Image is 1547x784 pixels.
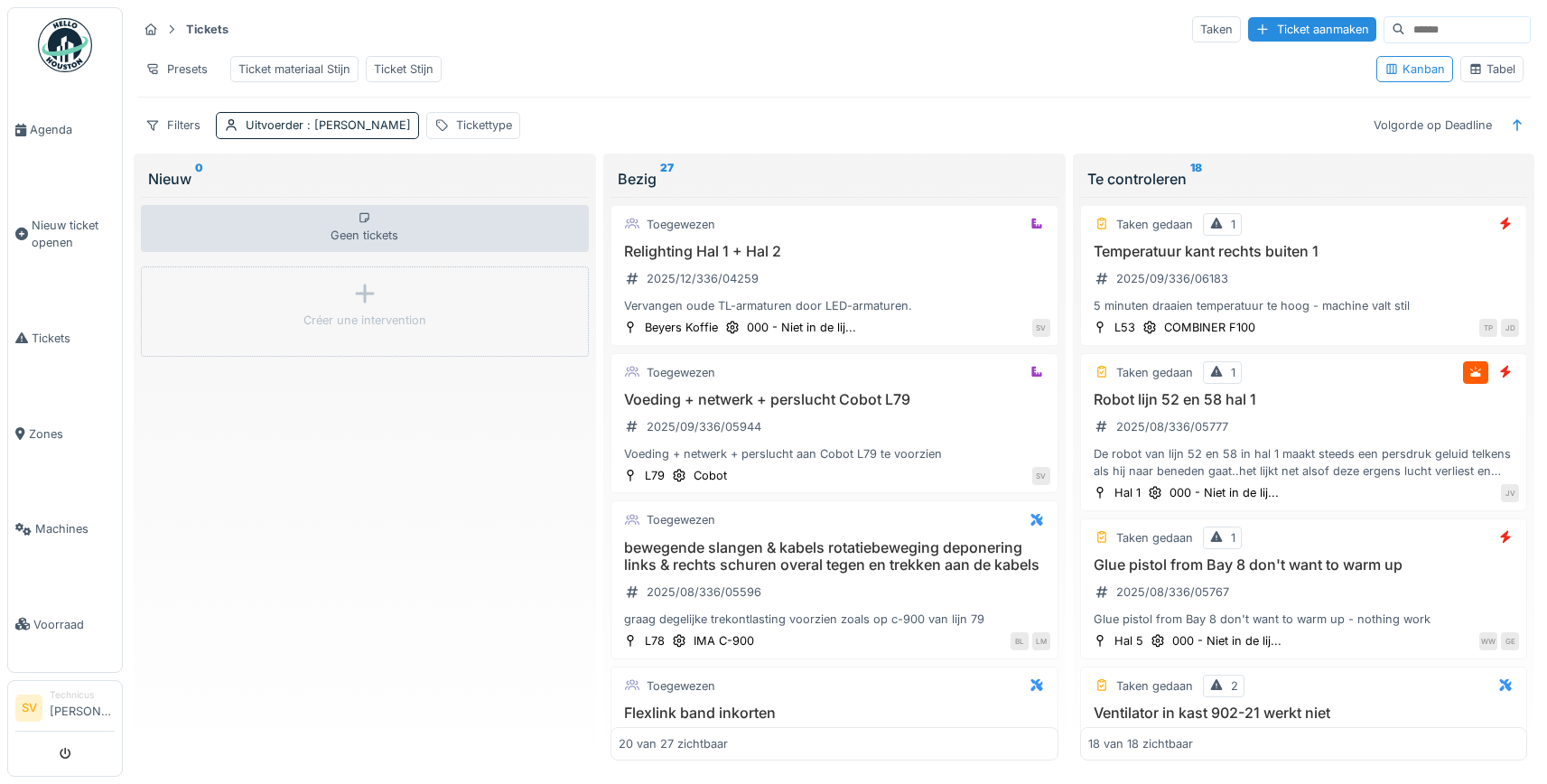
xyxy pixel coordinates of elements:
[645,467,665,484] div: L79
[1116,270,1228,287] div: 2025/09/336/06183
[619,445,1050,462] div: Voeding + netwerk + perslucht aan Cobot L79 te voorzien
[1088,735,1193,752] div: 18 van 18 zichtbaar
[303,312,426,329] div: Créer une intervention
[619,391,1050,408] h3: Voeding + netwerk + perslucht Cobot L79
[1501,632,1519,650] div: GE
[1088,556,1520,574] h3: Glue pistol from Bay 8 don't want to warm up
[50,688,115,702] div: Technicus
[619,705,1050,722] h3: Flexlink band inkorten
[1116,216,1193,233] div: Taken gedaan
[8,178,122,291] a: Nieuw ticket openen
[1190,168,1202,190] sup: 18
[1011,632,1029,650] div: BL
[8,82,122,178] a: Agenda
[32,330,115,347] span: Tickets
[1116,418,1228,435] div: 2025/08/336/05777
[50,688,115,727] li: [PERSON_NAME]
[1479,319,1497,337] div: TP
[647,270,759,287] div: 2025/12/336/04259
[374,61,433,78] div: Ticket Stijn
[1088,611,1520,628] div: Glue pistol from Bay 8 don't want to warm up - nothing work
[32,217,115,251] span: Nieuw ticket openen
[1032,632,1050,650] div: LM
[1231,364,1235,381] div: 1
[1088,297,1520,314] div: 5 minuten draaien temperatuur te hoog - machine valt stil
[647,677,715,695] div: Toegewezen
[645,632,665,649] div: L78
[647,364,715,381] div: Toegewezen
[619,297,1050,314] div: Vervangen oude TL-armaturen door LED-armaturen.
[8,291,122,387] a: Tickets
[645,319,718,336] div: Beyers Koffie
[1032,467,1050,485] div: SV
[141,205,589,252] div: Geen tickets
[619,539,1050,574] h3: bewegende slangen & kabels rotatiebeweging deponering links & rechts schuren overal tegen en trek...
[647,216,715,233] div: Toegewezen
[1116,583,1229,601] div: 2025/08/336/05767
[456,117,512,134] div: Tickettype
[647,418,761,435] div: 2025/09/336/05944
[303,118,411,132] span: : [PERSON_NAME]
[33,616,115,633] span: Voorraad
[195,168,203,190] sup: 0
[1468,61,1515,78] div: Tabel
[694,467,727,484] div: Cobot
[38,18,92,72] img: Badge_color-CXgf-gQk.svg
[8,386,122,481] a: Zones
[1032,319,1050,337] div: SV
[647,583,761,601] div: 2025/08/336/05596
[1164,319,1255,336] div: COMBINER F100
[1365,112,1500,138] div: Volgorde op Deadline
[1248,17,1376,42] div: Ticket aanmaken
[647,511,715,528] div: Toegewezen
[1088,445,1520,480] div: De robot van lijn 52 en 58 in hal 1 maakt steeds een persdruk geluid telkens als hij naar beneden...
[1114,319,1135,336] div: L53
[1116,677,1193,695] div: Taken gedaan
[1114,484,1141,501] div: Hal 1
[618,168,1051,190] div: Bezig
[8,481,122,577] a: Machines
[30,121,115,138] span: Agenda
[35,520,115,537] span: Machines
[619,243,1050,260] h3: Relighting Hal 1 + Hal 2
[238,61,350,78] div: Ticket materiaal Stijn
[179,21,236,38] strong: Tickets
[747,319,856,336] div: 000 - Niet in de lij...
[148,168,582,190] div: Nieuw
[1384,61,1445,78] div: Kanban
[619,735,728,752] div: 20 van 27 zichtbaar
[1192,16,1241,42] div: Taken
[15,695,42,722] li: SV
[1087,168,1521,190] div: Te controleren
[246,117,411,134] div: Uitvoerder
[1088,391,1520,408] h3: Robot lijn 52 en 58 hal 1
[619,611,1050,628] div: graag degelijke trekontlasting voorzien zoals op c-900 van lijn 79
[1231,677,1238,695] div: 2
[1114,632,1143,649] div: Hal 5
[1116,529,1193,546] div: Taken gedaan
[8,577,122,673] a: Voorraad
[15,688,115,732] a: SV Technicus[PERSON_NAME]
[1088,243,1520,260] h3: Temperatuur kant rechts buiten 1
[1172,632,1281,649] div: 000 - Niet in de lij...
[1231,529,1235,546] div: 1
[694,632,754,649] div: IMA C-900
[137,112,209,138] div: Filters
[1231,216,1235,233] div: 1
[1170,484,1279,501] div: 000 - Niet in de lij...
[1116,364,1193,381] div: Taken gedaan
[1088,705,1520,722] h3: Ventilator in kast 902-21 werkt niet
[137,56,216,82] div: Presets
[1501,319,1519,337] div: JD
[29,425,115,443] span: Zones
[1501,484,1519,502] div: JV
[660,168,674,190] sup: 27
[1479,632,1497,650] div: WW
